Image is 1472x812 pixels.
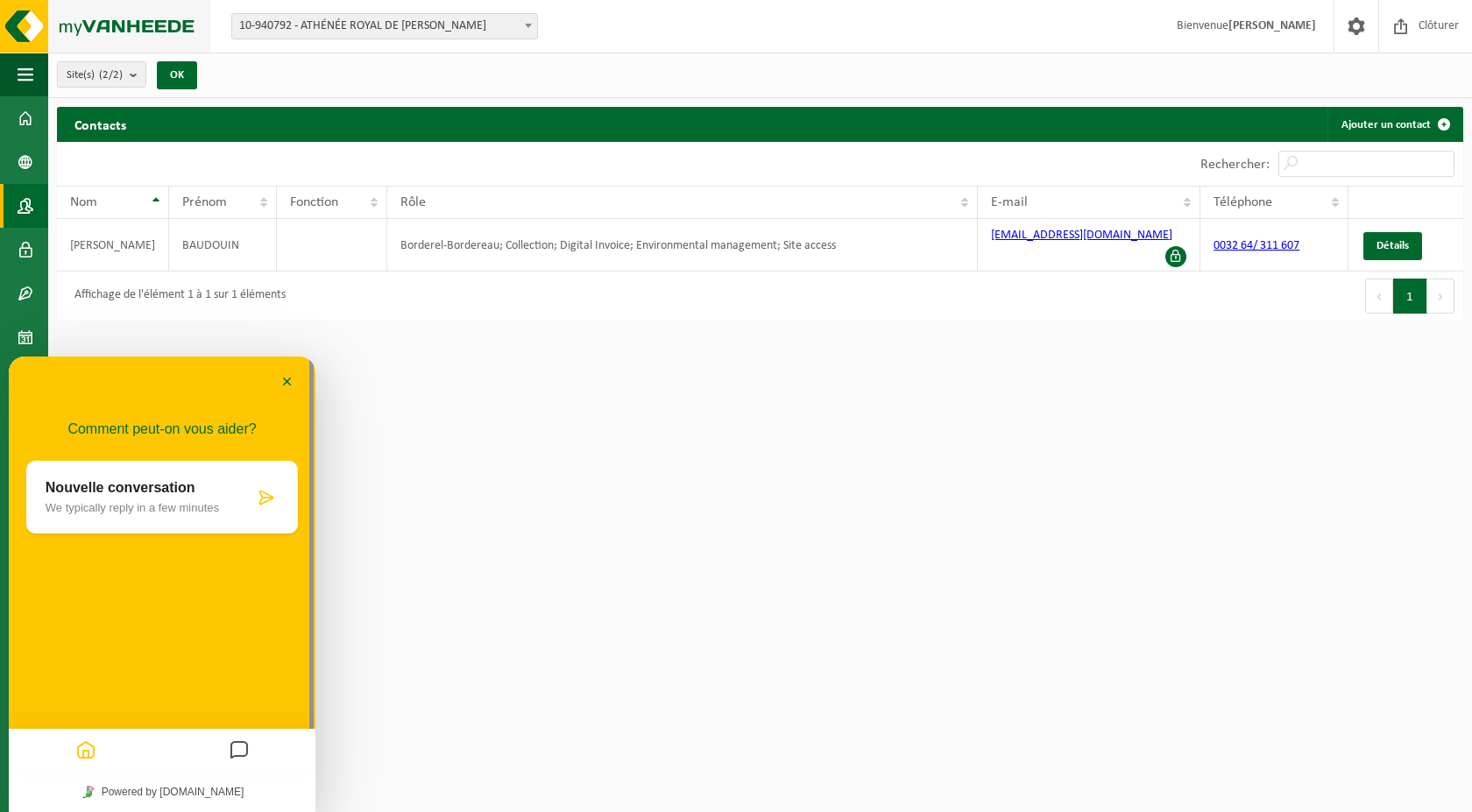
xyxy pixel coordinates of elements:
a: Ajouter un contact [1327,107,1461,142]
span: Détails [1376,240,1409,251]
span: Prénom [182,195,227,209]
td: BAUDOUIN [169,219,277,272]
button: Site(s)(2/2) [57,61,146,88]
count: (2/2) [99,69,123,81]
td: [PERSON_NAME] [57,219,169,272]
strong: [PERSON_NAME] [1228,19,1316,32]
a: Détails [1363,232,1422,260]
iframe: chat widget [9,357,315,812]
a: Powered by [DOMAIN_NAME] [67,424,241,447]
span: Rôle [400,195,426,209]
a: 0032 64/ 311 607 [1214,239,1299,252]
span: Téléphone [1214,195,1272,209]
span: 10-940792 - ATHÉNÉE ROYAL DE BINCHE - BINCHE [232,14,537,39]
a: [EMAIL_ADDRESS][DOMAIN_NAME] [991,229,1172,242]
button: Previous [1365,279,1393,314]
span: Site(s) [67,62,123,88]
button: 1 [1393,279,1427,314]
img: Tawky_16x16.svg [74,429,86,441]
td: Borderel-Bordereau; Collection; Digital Invoice; Environmental management; Site access [387,219,979,272]
button: Messages [216,378,245,412]
button: Home [62,378,92,412]
button: Next [1427,279,1454,314]
span: Fonction [290,195,338,209]
span: 10-940792 - ATHÉNÉE ROYAL DE BINCHE - BINCHE [231,13,538,39]
span: Nom [70,195,97,209]
button: OK [157,61,197,89]
div: Affichage de l'élément 1 à 1 sur 1 éléments [66,280,286,312]
label: Rechercher: [1200,158,1270,172]
span: E-mail [991,195,1028,209]
h2: Contacts [57,107,144,141]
